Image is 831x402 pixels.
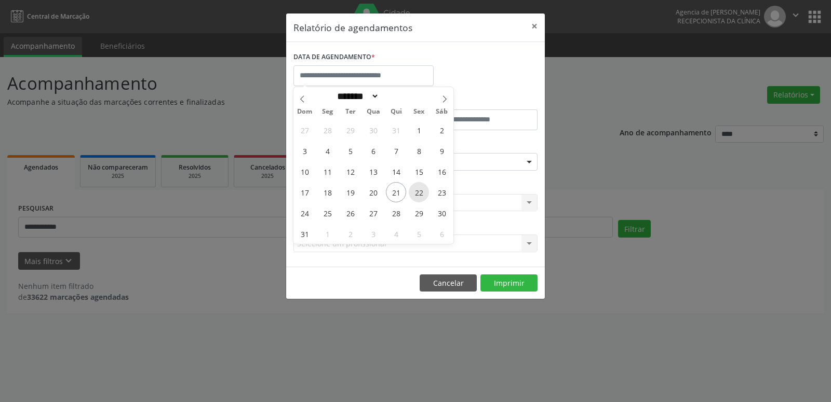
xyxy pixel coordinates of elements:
[340,161,360,182] span: Agosto 12, 2025
[432,182,452,202] span: Agosto 23, 2025
[316,108,339,115] span: Seg
[409,120,429,140] span: Agosto 1, 2025
[386,203,406,223] span: Agosto 28, 2025
[362,108,385,115] span: Qua
[432,120,452,140] span: Agosto 2, 2025
[294,182,315,202] span: Agosto 17, 2025
[294,141,315,161] span: Agosto 3, 2025
[385,108,408,115] span: Qui
[340,224,360,244] span: Setembro 2, 2025
[294,161,315,182] span: Agosto 10, 2025
[340,182,360,202] span: Agosto 19, 2025
[293,21,412,34] h5: Relatório de agendamentos
[363,161,383,182] span: Agosto 13, 2025
[386,224,406,244] span: Setembro 4, 2025
[294,224,315,244] span: Agosto 31, 2025
[340,120,360,140] span: Julho 29, 2025
[432,203,452,223] span: Agosto 30, 2025
[432,161,452,182] span: Agosto 16, 2025
[409,161,429,182] span: Agosto 15, 2025
[386,161,406,182] span: Agosto 14, 2025
[339,108,362,115] span: Ter
[524,13,545,39] button: Close
[363,120,383,140] span: Julho 30, 2025
[409,141,429,161] span: Agosto 8, 2025
[386,141,406,161] span: Agosto 7, 2025
[480,274,538,292] button: Imprimir
[432,141,452,161] span: Agosto 9, 2025
[363,141,383,161] span: Agosto 6, 2025
[317,141,338,161] span: Agosto 4, 2025
[409,182,429,202] span: Agosto 22, 2025
[317,120,338,140] span: Julho 28, 2025
[317,224,338,244] span: Setembro 1, 2025
[317,161,338,182] span: Agosto 11, 2025
[386,182,406,202] span: Agosto 21, 2025
[363,182,383,202] span: Agosto 20, 2025
[418,93,538,109] label: ATÉ
[340,203,360,223] span: Agosto 26, 2025
[386,120,406,140] span: Julho 31, 2025
[363,224,383,244] span: Setembro 3, 2025
[293,108,316,115] span: Dom
[317,182,338,202] span: Agosto 18, 2025
[408,108,431,115] span: Sex
[293,49,375,65] label: DATA DE AGENDAMENTO
[431,108,453,115] span: Sáb
[294,203,315,223] span: Agosto 24, 2025
[294,120,315,140] span: Julho 27, 2025
[409,203,429,223] span: Agosto 29, 2025
[333,91,379,102] select: Month
[432,224,452,244] span: Setembro 6, 2025
[363,203,383,223] span: Agosto 27, 2025
[317,203,338,223] span: Agosto 25, 2025
[409,224,429,244] span: Setembro 5, 2025
[379,91,413,102] input: Year
[420,274,477,292] button: Cancelar
[340,141,360,161] span: Agosto 5, 2025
